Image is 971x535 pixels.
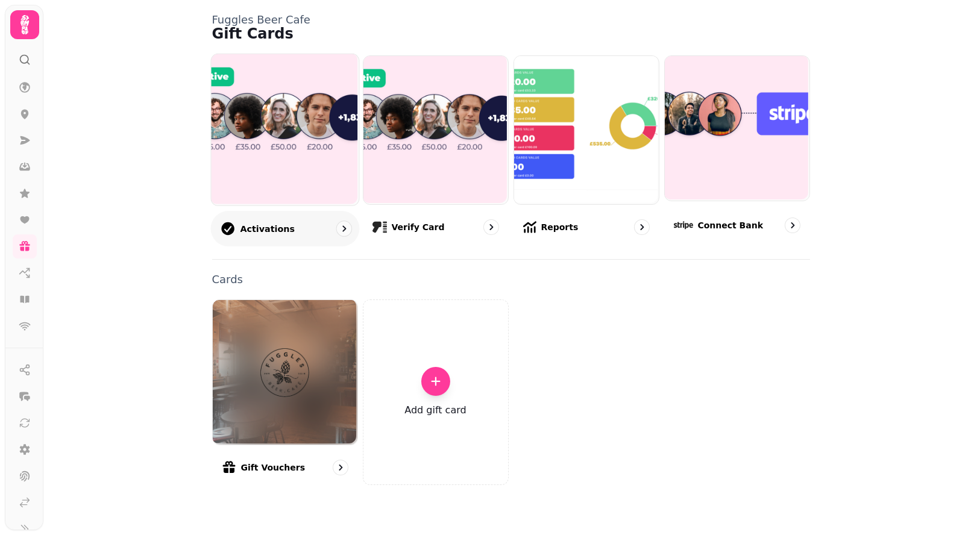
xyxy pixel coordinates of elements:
[212,27,810,41] h1: Gift Cards
[335,461,347,474] svg: go to
[698,219,764,231] p: Connect bank
[240,222,294,234] p: Activations
[404,403,466,418] p: Add gift card
[212,14,810,25] p: Fuggles Beer Cafe
[210,54,359,246] a: ActivationsActivations
[664,55,810,245] a: Connect bankConnect bank
[210,53,357,204] img: Activations
[541,221,579,233] p: Reports
[485,221,497,233] svg: go to
[225,348,345,397] img: aHR0cHM6Ly9maWxlcy5zdGFtcGVkZS5haS80ZmQ4OTMzMy0xMzhiLTQ1MmMtYjcxOS0zNDFiZjAwY2NhYTcvbWVkaWEvMjdjZ...
[241,461,306,474] p: Gift Vouchers
[404,367,466,418] a: Add gift card
[513,55,658,203] img: Reports
[338,222,350,234] svg: go to
[392,221,445,233] p: Verify card
[212,274,810,285] p: Cards
[514,55,659,245] a: ReportsReports
[636,221,648,233] svg: go to
[362,55,507,203] img: Verify card
[787,219,799,231] svg: go to
[363,55,509,245] a: Verify cardVerify card
[664,55,808,199] img: Connect bank
[212,299,358,485] a: Gift VouchersGift Vouchers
